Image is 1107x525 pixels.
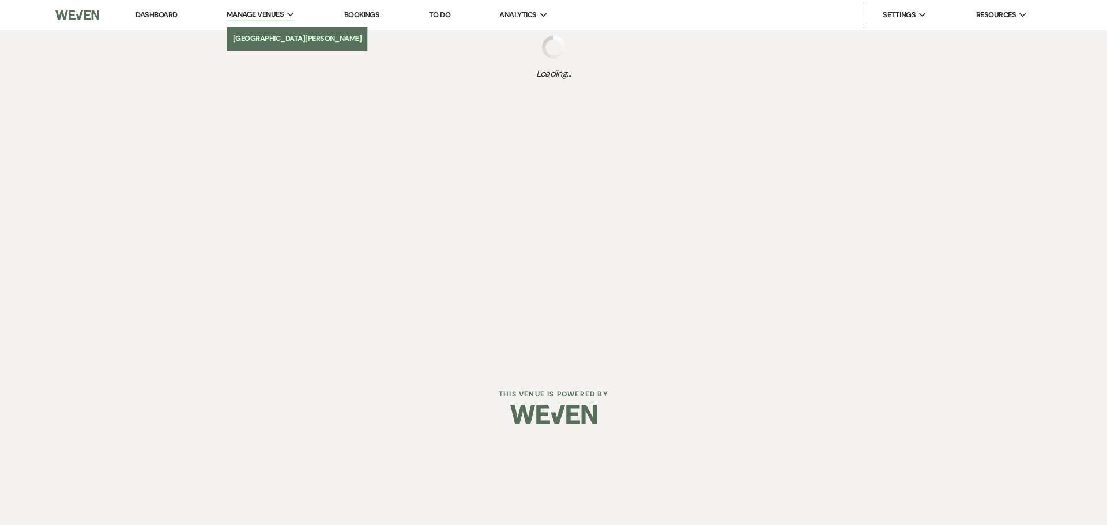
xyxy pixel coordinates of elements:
a: [GEOGRAPHIC_DATA][PERSON_NAME] [227,27,368,50]
span: Manage Venues [227,9,284,20]
li: [GEOGRAPHIC_DATA][PERSON_NAME] [233,33,362,44]
img: loading spinner [542,36,565,59]
span: Resources [976,9,1016,21]
img: Weven Logo [55,3,99,27]
a: To Do [429,10,450,20]
a: Bookings [344,10,380,20]
span: Settings [883,9,916,21]
span: Loading... [536,67,571,81]
a: Dashboard [135,10,177,20]
span: Analytics [499,9,536,21]
img: Weven Logo [510,394,597,435]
